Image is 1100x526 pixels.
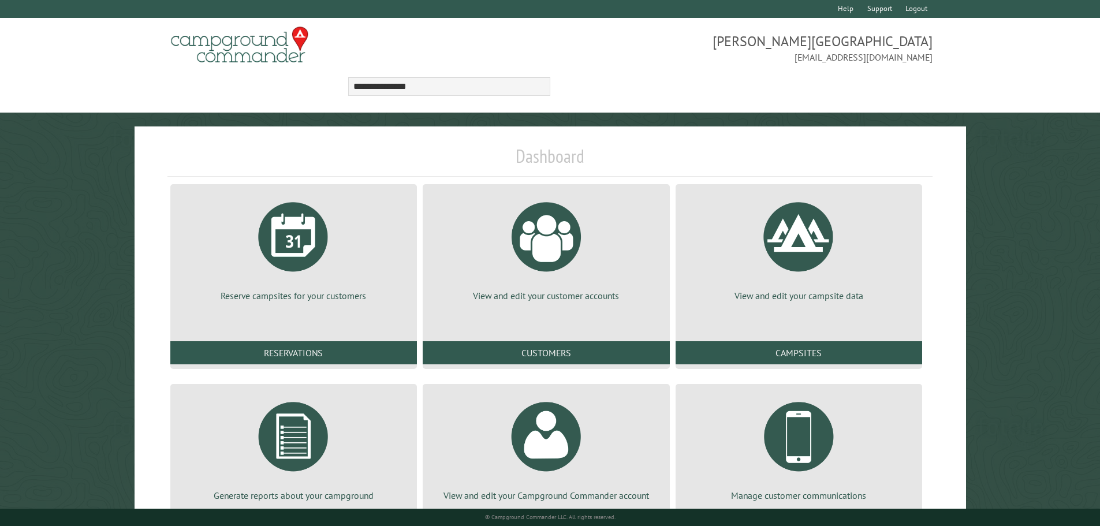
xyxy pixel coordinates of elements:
[437,289,655,302] p: View and edit your customer accounts
[689,393,908,502] a: Manage customer communications
[550,32,933,64] span: [PERSON_NAME][GEOGRAPHIC_DATA] [EMAIL_ADDRESS][DOMAIN_NAME]
[689,289,908,302] p: View and edit your campsite data
[184,489,403,502] p: Generate reports about your campground
[437,489,655,502] p: View and edit your Campground Commander account
[689,193,908,302] a: View and edit your campsite data
[184,289,403,302] p: Reserve campsites for your customers
[167,145,933,177] h1: Dashboard
[423,341,669,364] a: Customers
[184,393,403,502] a: Generate reports about your campground
[184,193,403,302] a: Reserve campsites for your customers
[170,341,417,364] a: Reservations
[485,513,616,521] small: © Campground Commander LLC. All rights reserved.
[676,341,922,364] a: Campsites
[437,393,655,502] a: View and edit your Campground Commander account
[167,23,312,68] img: Campground Commander
[437,193,655,302] a: View and edit your customer accounts
[689,489,908,502] p: Manage customer communications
